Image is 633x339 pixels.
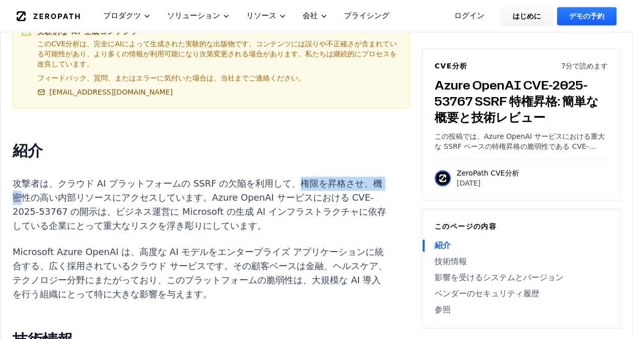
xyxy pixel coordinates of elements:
p: Microsoft Azure OpenAI は、高度な AI モデルをエンタープライズ アプリケーションに統合する、広く採用されているクラウド サービスです。その顧客ベースは金融、ヘルスケア、... [13,245,387,301]
a: 技術情報 [435,256,608,268]
p: フィードバック、質問、またはエラーに気付いた場合は、当社までご連絡ください。 [37,73,401,83]
p: 攻撃者は、クラウド AI プラットフォームの SSRF の欠陥を利用して、権限を昇格させ、機密性の高い内部リソースにアクセスしています。Azure OpenAI サービスにおける CVE-202... [13,177,387,233]
font: ソリューション [167,10,220,22]
a: ベンダーのセキュリティ履歴 [435,288,608,300]
p: ZeroPath CVE分析 [457,168,519,178]
a: 影響を受けるシステムとバージョン [435,272,608,284]
a: ログイン [442,7,497,25]
h6: このページの内容 [435,221,608,231]
a: デモの予約 [557,7,616,25]
font: リソース [246,10,276,22]
h2: 紹介 [13,140,387,160]
font: プライシング [344,10,389,22]
p: [DATE] [457,178,519,188]
a: 紹介 [435,239,608,251]
a: 参照 [435,304,608,316]
font: プロダクツ [103,10,141,22]
h3: Azure OpenAI CVE-2025-53767 SSRF 特権昇格: 簡単な概要と技術レビュー [435,77,608,125]
font: 会社 [303,10,318,22]
p: この投稿では、Azure OpenAI サービスにおける重大な SSRF ベースの特権昇格の脆弱性である CVE-2025-53767 の概要を説明します。技術的な詳細、影響を受けるバージョン、... [435,131,608,151]
font: 7分で読めます [561,62,608,70]
font: [EMAIL_ADDRESS][DOMAIN_NAME] [49,87,173,97]
p: このCVE分析は、完全にAIによって生成された実験的な出版物です。コンテンツには誤りや不正確さが含まれている可能性があり、より多くの情報が利用可能になり次第変更される場合があります。私たちは継続... [37,39,401,69]
h6: CVE分析 [435,61,468,71]
img: ZeroPath CVE分析 [435,170,451,186]
a: [EMAIL_ADDRESS][DOMAIN_NAME] [37,87,173,97]
a: はじめに [501,7,553,25]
